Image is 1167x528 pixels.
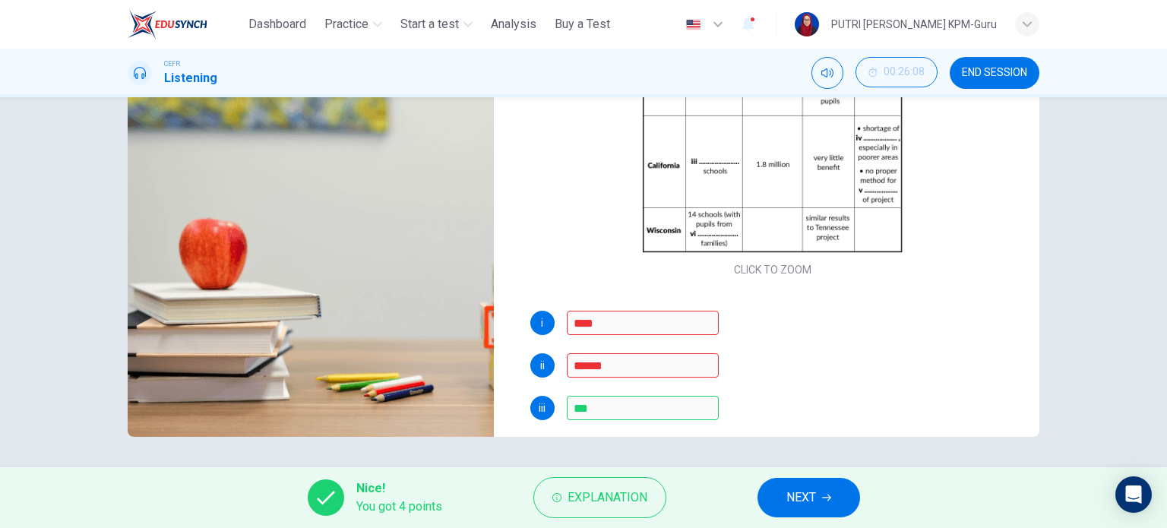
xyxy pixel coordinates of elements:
[242,11,312,38] button: Dashboard
[555,15,610,33] span: Buy a Test
[394,11,479,38] button: Start a test
[539,403,546,413] span: iii
[400,15,459,33] span: Start a test
[164,69,217,87] h1: Listening
[962,67,1027,79] span: END SESSION
[549,11,616,38] button: Buy a Test
[128,9,242,40] a: ELTC logo
[855,57,938,89] div: Hide
[795,12,819,36] img: Profile picture
[950,57,1039,89] button: END SESSION
[541,318,543,328] span: i
[128,67,494,437] img: Effects of Reducing Class Sizes
[318,11,388,38] button: Practice
[491,15,536,33] span: Analysis
[811,57,843,89] div: Mute
[684,19,703,30] img: en
[356,498,442,516] span: You got 4 points
[831,15,997,33] div: PUTRI [PERSON_NAME] KPM-Guru
[568,487,647,508] span: Explanation
[248,15,306,33] span: Dashboard
[884,66,925,78] span: 00:26:08
[540,360,545,371] span: ii
[356,479,442,498] span: Nice!
[567,353,719,378] input: minority
[757,478,860,517] button: NEXT
[786,487,816,508] span: NEXT
[485,11,542,38] button: Analysis
[164,58,180,69] span: CEFR
[567,311,719,335] input: 12000; 12,000; 12.000; twelve thousand;
[128,9,207,40] img: ELTC logo
[1115,476,1152,513] div: Open Intercom Messenger
[533,477,666,518] button: Explanation
[567,396,719,420] input: all
[324,15,368,33] span: Practice
[855,57,938,87] button: 00:26:08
